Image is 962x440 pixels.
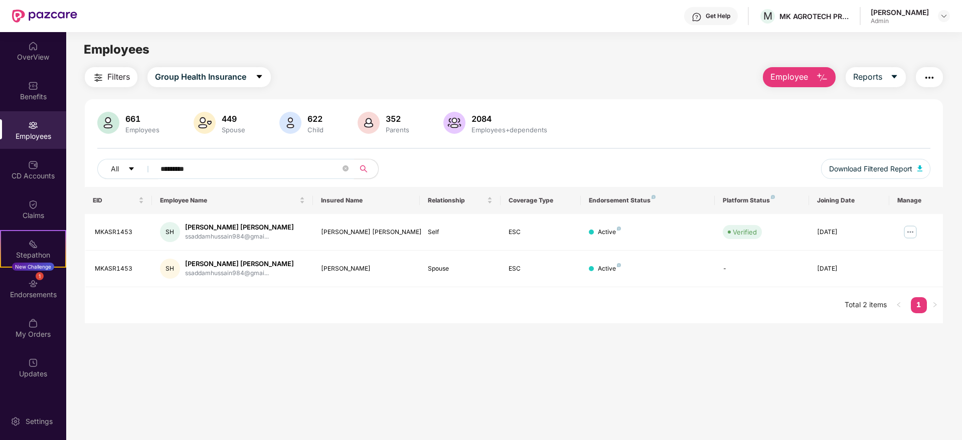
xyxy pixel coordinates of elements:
span: Employee Name [160,196,297,204]
button: left [891,297,907,313]
th: Joining Date [809,187,889,214]
div: Parents [384,126,411,134]
button: Group Health Insurancecaret-down [147,67,271,87]
span: search [354,165,373,173]
img: svg+xml;base64,PHN2ZyB4bWxucz0iaHR0cDovL3d3dy53My5vcmcvMjAwMC9zdmciIHdpZHRoPSIyMSIgaGVpZ2h0PSIyMC... [28,239,38,249]
div: New Challenge [12,263,54,271]
span: Group Health Insurance [155,71,246,83]
img: svg+xml;base64,PHN2ZyB4bWxucz0iaHR0cDovL3d3dy53My5vcmcvMjAwMC9zdmciIHdpZHRoPSIyNCIgaGVpZ2h0PSIyNC... [92,72,104,84]
div: Employees [123,126,162,134]
img: manageButton [902,224,918,240]
th: Insured Name [313,187,420,214]
img: svg+xml;base64,PHN2ZyB4bWxucz0iaHR0cDovL3d3dy53My5vcmcvMjAwMC9zdmciIHhtbG5zOnhsaW5rPSJodHRwOi8vd3... [358,112,380,134]
img: svg+xml;base64,PHN2ZyBpZD0iRHJvcGRvd24tMzJ4MzIiIHhtbG5zPSJodHRwOi8vd3d3LnczLm9yZy8yMDAwL3N2ZyIgd2... [940,12,948,20]
span: close-circle [343,165,349,171]
button: Allcaret-down [97,159,158,179]
div: 352 [384,114,411,124]
div: 2084 [469,114,549,124]
td: - [715,251,809,287]
div: 661 [123,114,162,124]
div: Get Help [706,12,730,20]
div: Active [598,264,621,274]
span: Relationship [428,196,485,204]
span: Filters [107,71,130,83]
button: Employee [763,67,836,87]
span: caret-down [890,73,898,82]
li: Total 2 items [845,297,887,313]
div: Stepathon [1,250,65,260]
img: svg+xml;base64,PHN2ZyB4bWxucz0iaHR0cDovL3d3dy53My5vcmcvMjAwMC9zdmciIHhtbG5zOnhsaW5rPSJodHRwOi8vd3... [279,112,301,134]
img: svg+xml;base64,PHN2ZyBpZD0iRW1wbG95ZWVzIiB4bWxucz0iaHR0cDovL3d3dy53My5vcmcvMjAwMC9zdmciIHdpZHRoPS... [28,120,38,130]
span: M [763,10,772,22]
div: Active [598,228,621,237]
div: MKASR1453 [95,228,144,237]
img: svg+xml;base64,PHN2ZyBpZD0iU2V0dGluZy0yMHgyMCIgeG1sbnM9Imh0dHA6Ly93d3cudzMub3JnLzIwMDAvc3ZnIiB3aW... [11,416,21,426]
span: Employee [770,71,808,83]
button: search [354,159,379,179]
span: All [111,163,119,174]
div: ESC [509,228,573,237]
div: MKASR1453 [95,264,144,274]
div: ESC [509,264,573,274]
span: left [896,302,902,308]
th: Relationship [420,187,500,214]
th: Employee Name [152,187,313,214]
img: svg+xml;base64,PHN2ZyB4bWxucz0iaHR0cDovL3d3dy53My5vcmcvMjAwMC9zdmciIHdpZHRoPSI4IiBoZWlnaHQ9IjgiIH... [652,195,656,199]
button: Filters [85,67,137,87]
div: ssaddamhussain984@gmai... [185,232,294,242]
div: Self [428,228,492,237]
div: 449 [220,114,247,124]
img: svg+xml;base64,PHN2ZyB4bWxucz0iaHR0cDovL3d3dy53My5vcmcvMjAwMC9zdmciIHhtbG5zOnhsaW5rPSJodHRwOi8vd3... [194,112,216,134]
div: 622 [305,114,326,124]
img: svg+xml;base64,PHN2ZyBpZD0iQ2xhaW0iIHhtbG5zPSJodHRwOi8vd3d3LnczLm9yZy8yMDAwL3N2ZyIgd2lkdGg9IjIwIi... [28,199,38,209]
div: Verified [733,227,757,237]
img: New Pazcare Logo [12,10,77,23]
img: svg+xml;base64,PHN2ZyB4bWxucz0iaHR0cDovL3d3dy53My5vcmcvMjAwMC9zdmciIHhtbG5zOnhsaW5rPSJodHRwOi8vd3... [816,72,828,84]
div: Spouse [220,126,247,134]
img: svg+xml;base64,PHN2ZyB4bWxucz0iaHR0cDovL3d3dy53My5vcmcvMjAwMC9zdmciIHdpZHRoPSIyNCIgaGVpZ2h0PSIyNC... [923,72,935,84]
div: [PERSON_NAME] [871,8,929,17]
span: caret-down [255,73,263,82]
span: Reports [853,71,882,83]
div: [PERSON_NAME] [321,264,412,274]
img: svg+xml;base64,PHN2ZyBpZD0iVXBkYXRlZCIgeG1sbnM9Imh0dHA6Ly93d3cudzMub3JnLzIwMDAvc3ZnIiB3aWR0aD0iMj... [28,358,38,368]
div: Child [305,126,326,134]
button: Reportscaret-down [846,67,906,87]
div: [DATE] [817,264,881,274]
div: 1 [36,272,44,280]
div: Settings [23,416,56,426]
span: Employees [84,42,149,57]
button: right [927,297,943,313]
li: Previous Page [891,297,907,313]
li: Next Page [927,297,943,313]
div: Platform Status [723,196,800,204]
img: svg+xml;base64,PHN2ZyB4bWxucz0iaHR0cDovL3d3dy53My5vcmcvMjAwMC9zdmciIHhtbG5zOnhsaW5rPSJodHRwOi8vd3... [917,165,922,171]
span: Download Filtered Report [829,163,912,174]
div: Employees+dependents [469,126,549,134]
img: svg+xml;base64,PHN2ZyB4bWxucz0iaHR0cDovL3d3dy53My5vcmcvMjAwMC9zdmciIHdpZHRoPSI4IiBoZWlnaHQ9IjgiIH... [771,195,775,199]
img: svg+xml;base64,PHN2ZyBpZD0iSG9tZSIgeG1sbnM9Imh0dHA6Ly93d3cudzMub3JnLzIwMDAvc3ZnIiB3aWR0aD0iMjAiIG... [28,41,38,51]
img: svg+xml;base64,PHN2ZyBpZD0iQmVuZWZpdHMiIHhtbG5zPSJodHRwOi8vd3d3LnczLm9yZy8yMDAwL3N2ZyIgd2lkdGg9Ij... [28,81,38,91]
div: ssaddamhussain984@gmai... [185,269,294,278]
img: svg+xml;base64,PHN2ZyBpZD0iSGVscC0zMngzMiIgeG1sbnM9Imh0dHA6Ly93d3cudzMub3JnLzIwMDAvc3ZnIiB3aWR0aD... [692,12,702,22]
div: [PERSON_NAME] [PERSON_NAME] [321,228,412,237]
div: [DATE] [817,228,881,237]
li: 1 [911,297,927,313]
div: SH [160,222,180,242]
th: EID [85,187,152,214]
div: Admin [871,17,929,25]
img: svg+xml;base64,PHN2ZyBpZD0iQ0RfQWNjb3VudHMiIGRhdGEtbmFtZT0iQ0QgQWNjb3VudHMiIHhtbG5zPSJodHRwOi8vd3... [28,160,38,170]
img: svg+xml;base64,PHN2ZyBpZD0iRW5kb3JzZW1lbnRzIiB4bWxucz0iaHR0cDovL3d3dy53My5vcmcvMjAwMC9zdmciIHdpZH... [28,279,38,289]
img: svg+xml;base64,PHN2ZyB4bWxucz0iaHR0cDovL3d3dy53My5vcmcvMjAwMC9zdmciIHhtbG5zOnhsaW5rPSJodHRwOi8vd3... [97,112,119,134]
div: Endorsement Status [589,196,707,204]
img: svg+xml;base64,PHN2ZyBpZD0iTXlfT3JkZXJzIiBkYXRhLW5hbWU9Ik15IE9yZGVycyIgeG1sbnM9Imh0dHA6Ly93d3cudz... [28,318,38,328]
span: right [932,302,938,308]
span: close-circle [343,164,349,174]
div: MK AGROTECH PRIVATE LIMITED [779,12,850,21]
div: [PERSON_NAME] [PERSON_NAME] [185,259,294,269]
th: Manage [889,187,943,214]
span: caret-down [128,165,135,173]
div: [PERSON_NAME] [PERSON_NAME] [185,223,294,232]
img: svg+xml;base64,PHN2ZyB4bWxucz0iaHR0cDovL3d3dy53My5vcmcvMjAwMC9zdmciIHhtbG5zOnhsaW5rPSJodHRwOi8vd3... [443,112,465,134]
a: 1 [911,297,927,312]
